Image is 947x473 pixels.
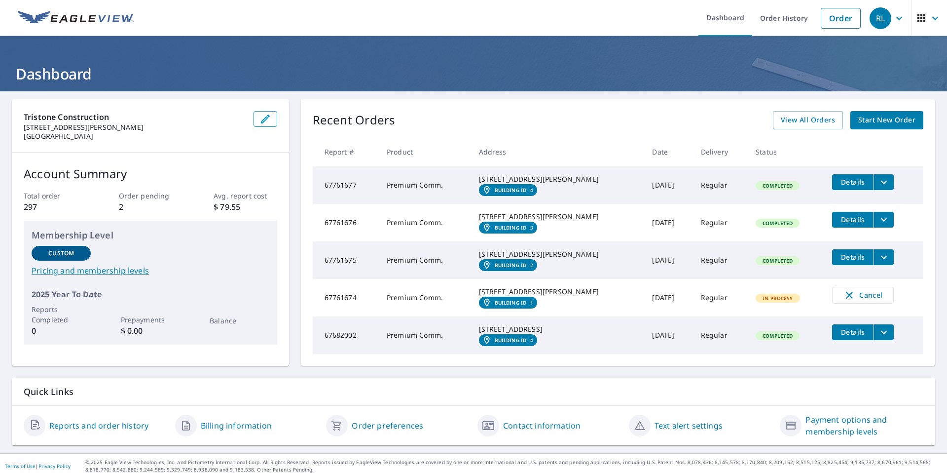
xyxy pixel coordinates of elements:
[24,201,87,213] p: 297
[214,191,277,201] p: Avg. report cost
[644,137,692,166] th: Date
[644,279,692,316] td: [DATE]
[693,137,748,166] th: Delivery
[24,123,246,132] p: [STREET_ADDRESS][PERSON_NAME]
[838,252,868,262] span: Details
[805,414,923,437] a: Payment options and membership levels
[313,111,396,129] p: Recent Orders
[201,420,272,432] a: Billing information
[693,204,748,241] td: Regular
[32,288,269,300] p: 2025 Year To Date
[18,11,134,26] img: EV Logo
[832,249,874,265] button: detailsBtn-67761675
[644,204,692,241] td: [DATE]
[821,8,861,29] a: Order
[38,463,71,470] a: Privacy Policy
[757,257,799,264] span: Completed
[49,420,148,432] a: Reports and order history
[693,166,748,204] td: Regular
[12,64,935,84] h1: Dashboard
[757,182,799,189] span: Completed
[313,241,379,279] td: 67761675
[32,229,269,242] p: Membership Level
[644,166,692,204] td: [DATE]
[479,212,637,222] div: [STREET_ADDRESS][PERSON_NAME]
[379,204,471,241] td: Premium Comm.
[644,316,692,354] td: [DATE]
[479,287,637,297] div: [STREET_ADDRESS][PERSON_NAME]
[757,295,799,302] span: In Process
[379,316,471,354] td: Premium Comm.
[479,249,637,259] div: [STREET_ADDRESS][PERSON_NAME]
[842,289,883,301] span: Cancel
[832,287,894,304] button: Cancel
[874,324,894,340] button: filesDropdownBtn-67682002
[874,249,894,265] button: filesDropdownBtn-67761675
[838,327,868,337] span: Details
[379,279,471,316] td: Premium Comm.
[32,325,91,337] p: 0
[119,201,182,213] p: 2
[479,324,637,334] div: [STREET_ADDRESS]
[313,204,379,241] td: 67761676
[693,279,748,316] td: Regular
[48,249,74,258] p: Custom
[479,174,637,184] div: [STREET_ADDRESS][PERSON_NAME]
[5,463,71,469] p: |
[24,132,246,141] p: [GEOGRAPHIC_DATA]
[479,297,538,309] a: Building ID1
[313,279,379,316] td: 67761674
[313,166,379,204] td: 67761677
[838,215,868,224] span: Details
[495,187,527,193] em: Building ID
[503,420,581,432] a: Contact information
[24,191,87,201] p: Total order
[832,174,874,190] button: detailsBtn-67761677
[479,334,538,346] a: Building ID4
[495,262,527,268] em: Building ID
[858,114,915,126] span: Start New Order
[495,300,527,306] em: Building ID
[210,315,269,326] p: Balance
[655,420,723,432] a: Text alert settings
[121,315,180,325] p: Prepayments
[757,220,799,227] span: Completed
[379,137,471,166] th: Product
[832,324,874,340] button: detailsBtn-67682002
[313,316,379,354] td: 67682002
[781,114,835,126] span: View All Orders
[838,177,868,187] span: Details
[495,337,527,343] em: Building ID
[870,7,891,29] div: RL
[5,463,36,470] a: Terms of Use
[121,325,180,337] p: $ 0.00
[874,212,894,228] button: filesDropdownBtn-67761676
[24,111,246,123] p: Tristone Construction
[693,316,748,354] td: Regular
[850,111,923,129] a: Start New Order
[757,332,799,339] span: Completed
[313,137,379,166] th: Report #
[32,265,269,276] a: Pricing and membership levels
[479,222,538,234] a: Building ID3
[214,201,277,213] p: $ 79.55
[874,174,894,190] button: filesDropdownBtn-67761677
[773,111,843,129] a: View All Orders
[379,241,471,279] td: Premium Comm.
[644,241,692,279] td: [DATE]
[32,304,91,325] p: Reports Completed
[471,137,645,166] th: Address
[379,166,471,204] td: Premium Comm.
[832,212,874,228] button: detailsBtn-67761676
[693,241,748,279] td: Regular
[495,225,527,231] em: Building ID
[748,137,824,166] th: Status
[119,191,182,201] p: Order pending
[352,420,423,432] a: Order preferences
[24,386,923,398] p: Quick Links
[479,259,538,271] a: Building ID2
[479,184,538,196] a: Building ID4
[24,165,277,183] p: Account Summary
